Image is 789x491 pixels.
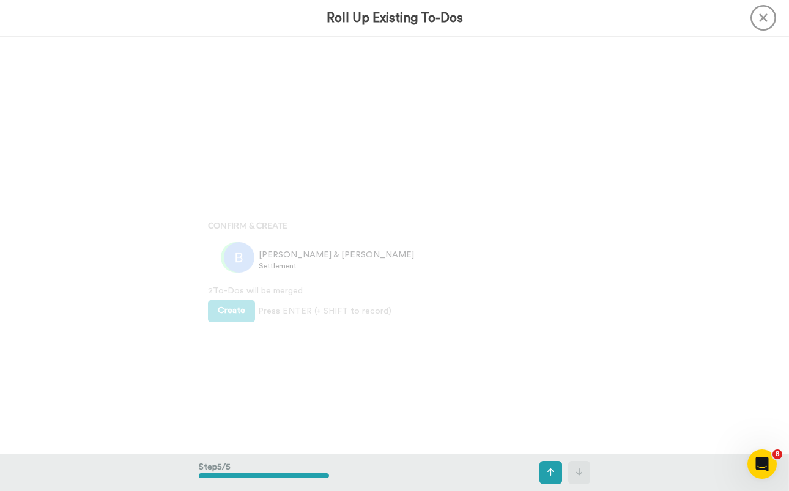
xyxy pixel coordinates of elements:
span: Press ENTER (+ SHIFT to record) [258,305,391,317]
div: Step 5 / 5 [199,455,329,490]
span: 2 To-Dos will be merged [208,285,581,297]
h3: Roll Up Existing To-Dos [327,11,463,25]
img: b.png [224,242,254,273]
button: Create [208,300,255,322]
h4: Confirm & Create [208,221,581,230]
span: Settlement [259,261,414,271]
span: 8 [772,449,782,459]
img: j.png [221,242,251,273]
span: [PERSON_NAME] & [PERSON_NAME] [259,249,414,261]
span: Create [218,306,245,315]
iframe: Intercom live chat [747,449,777,479]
